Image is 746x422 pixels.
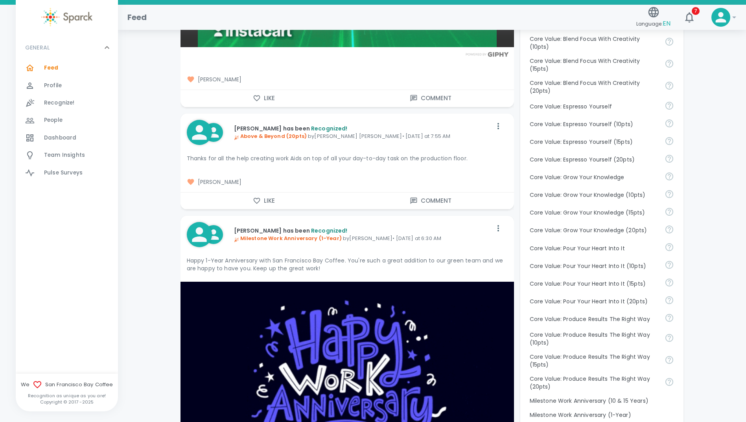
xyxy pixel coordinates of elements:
[665,295,674,305] svg: Come to work to make a difference in your own way
[665,225,674,234] svg: Follow your curiosity and learn together
[234,227,492,235] p: [PERSON_NAME] has been
[530,280,659,288] p: Core Value: Pour Your Heart Into It (15pts)
[187,178,508,186] span: [PERSON_NAME]
[530,209,659,217] p: Core Value: Grow Your Knowledge (15pts)
[665,81,674,90] svg: Achieve goals today and innovate for tomorrow
[665,172,674,181] svg: Follow your curiosity and learn together
[665,136,674,146] svg: Share your voice and your ideas
[234,132,492,140] p: by [PERSON_NAME] [PERSON_NAME] • [DATE] at 7:55 AM
[530,173,659,181] p: Core Value: Grow Your Knowledge
[464,52,511,57] img: Powered by GIPHY
[530,35,659,51] p: Core Value: Blend Focus With Creativity (10pts)
[530,57,659,73] p: Core Value: Blend Focus With Creativity (15pts)
[692,7,700,15] span: 7
[16,59,118,77] a: Feed
[234,125,492,132] p: [PERSON_NAME] has been
[187,154,508,162] p: Thanks for all the help creating work Aids on top of all your day-to-day task on the production f...
[665,260,674,270] svg: Come to work to make a difference in your own way
[530,226,659,234] p: Core Value: Grow Your Knowledge (20pts)
[530,411,674,419] p: Milestone Work Anniversary (1-Year)
[44,169,83,177] span: Pulse Surveys
[16,36,118,59] div: GENERAL
[311,227,348,235] span: Recognized!
[311,125,348,132] span: Recognized!
[663,19,670,28] span: EN
[530,120,659,128] p: Core Value: Espresso Yourself (10pts)
[665,59,674,68] svg: Achieve goals today and innovate for tomorrow
[44,64,59,72] span: Feed
[41,8,92,26] img: Sparck logo
[530,315,659,323] p: Core Value: Produce Results The Right Way
[530,375,659,391] p: Core Value: Produce Results The Right Way (20pts)
[16,399,118,405] p: Copyright © 2017 - 2025
[44,151,85,159] span: Team Insights
[234,235,342,242] span: Milestone Work Anniversary (1-Year)
[530,191,659,199] p: Core Value: Grow Your Knowledge (10pts)
[665,189,674,199] svg: Follow your curiosity and learn together
[187,257,508,272] p: Happy 1-Year Anniversary with San Francisco Bay Coffee. You're such a great addition to our green...
[181,193,347,209] button: Like
[16,59,118,185] div: GENERAL
[665,207,674,217] svg: Follow your curiosity and learn together
[530,262,659,270] p: Core Value: Pour Your Heart Into It (10pts)
[665,37,674,46] svg: Achieve goals today and innovate for tomorrow
[530,244,659,252] p: Core Value: Pour Your Heart Into It
[44,99,75,107] span: Recognize!
[636,18,670,29] span: Language:
[234,132,307,140] span: Above & Beyond (20pts)
[234,235,492,242] p: by [PERSON_NAME] • [DATE] at 6:30 AM
[665,242,674,252] svg: Come to work to make a difference in your own way
[16,380,118,389] span: We San Francisco Bay Coffee
[347,193,514,209] button: Comment
[127,11,147,24] h1: Feed
[16,147,118,164] a: Team Insights
[16,112,118,129] a: People
[665,278,674,287] svg: Come to work to make a difference in your own way
[181,90,347,106] button: Like
[25,44,50,51] p: GENERAL
[665,313,674,323] svg: Find success working together and doing the right thing
[665,333,674,343] svg: Find success working together and doing the right thing
[665,377,674,387] svg: Find success working together and doing the right thing
[16,129,118,147] a: Dashboard
[680,8,699,27] button: 7
[530,331,659,347] p: Core Value: Produce Results The Right Way (10pts)
[665,101,674,110] svg: Share your voice and your ideas
[530,79,659,95] p: Core Value: Blend Focus With Creativity (20pts)
[530,138,659,146] p: Core Value: Espresso Yourself (15pts)
[530,353,659,369] p: Core Value: Produce Results The Right Way (15pts)
[16,94,118,112] a: Recognize!
[347,90,514,106] button: Comment
[44,116,63,124] span: People
[530,156,659,163] p: Core Value: Espresso Yourself (20pts)
[187,75,508,83] span: [PERSON_NAME]
[16,8,118,26] a: Sparck logo
[16,393,118,399] p: Recognition as unique as you are!
[633,4,674,31] button: Language:EN
[44,134,76,142] span: Dashboard
[44,82,62,90] span: Profile
[665,355,674,365] svg: Find success working together and doing the right thing
[530,397,674,405] p: Milestone Work Anniversary (10 & 15 Years)
[665,154,674,163] svg: Share your voice and your ideas
[530,297,659,305] p: Core Value: Pour Your Heart Into It (20pts)
[530,103,659,110] p: Core Value: Espresso Yourself
[16,77,118,94] a: Profile
[665,119,674,128] svg: Share your voice and your ideas
[16,164,118,182] a: Pulse Surveys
